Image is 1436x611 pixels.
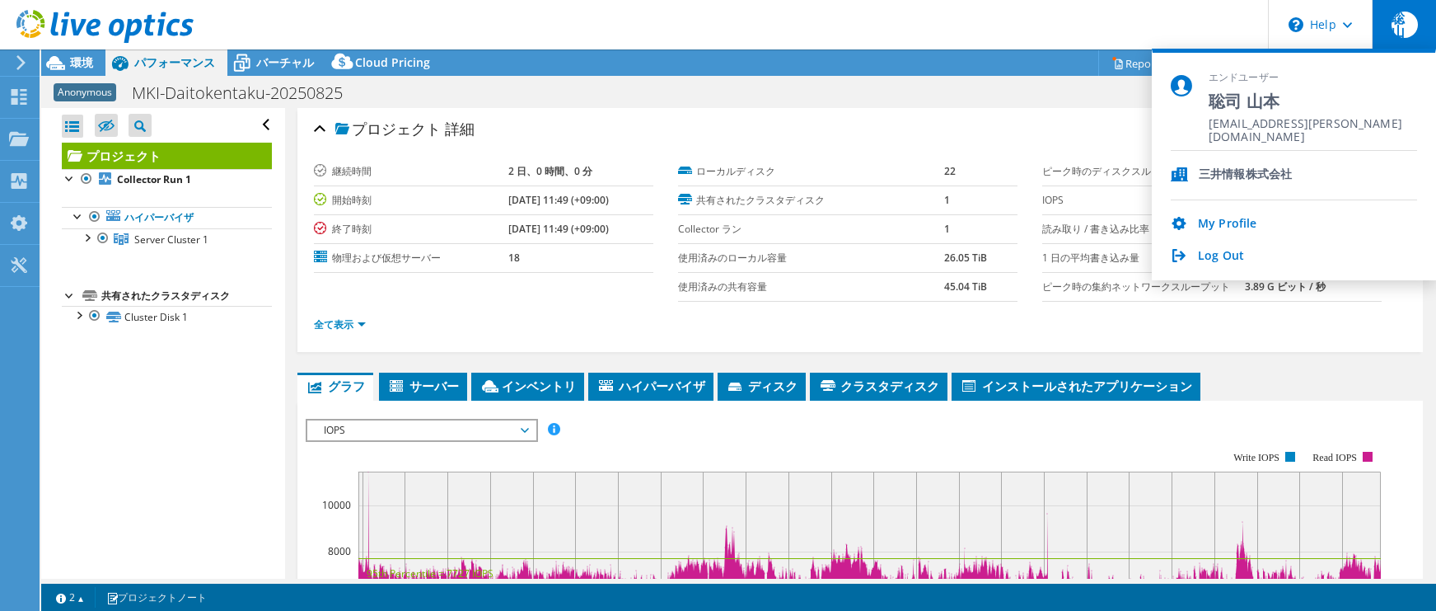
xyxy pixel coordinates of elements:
[328,544,351,558] text: 8000
[314,317,366,331] a: 全て表示
[818,378,939,394] span: クラスタディスク
[1198,249,1244,265] a: Log Out
[960,378,1192,394] span: インストールされたアプリケーション
[62,169,272,190] a: Collector Run 1
[508,164,592,178] b: 2 日、0 時間、0 分
[117,172,191,186] b: Collector Run 1
[1245,280,1326,294] b: 3.89 G ビット / 秒
[944,280,987,294] b: 45.04 TiB
[1198,217,1256,233] a: My Profile
[508,193,609,207] b: [DATE] 11:49 (+09:00)
[445,119,475,139] span: 詳細
[508,251,520,265] b: 18
[70,54,93,70] span: 環境
[1042,192,1245,209] label: IOPS
[726,378,798,394] span: ディスク
[54,83,116,101] span: Anonymous
[678,192,944,209] label: 共有されたクラスタディスク
[314,221,508,237] label: 終了時刻
[134,54,215,70] span: パフォーマンス
[479,378,576,394] span: インベントリ
[1199,167,1292,183] div: 三井情報株式会社
[596,378,705,394] span: ハイパーバイザ
[355,54,430,70] span: Cloud Pricing
[1209,117,1417,133] span: [EMAIL_ADDRESS][PERSON_NAME][DOMAIN_NAME]
[944,193,950,207] b: 1
[322,498,351,512] text: 10000
[387,378,459,394] span: サーバー
[678,163,944,180] label: ローカルディスク
[678,279,944,295] label: 使用済みの共有容量
[62,306,272,327] a: Cluster Disk 1
[1289,17,1303,32] svg: \n
[62,143,272,169] a: プロジェクト
[316,421,527,440] span: IOPS
[944,164,956,178] b: 22
[1042,221,1245,237] label: 読み取り / 書き込み比率
[306,378,365,394] span: グラフ
[62,228,272,250] a: Server Cluster 1
[124,84,368,102] h1: MKI-Daitokentaku-20250825
[1042,250,1245,266] label: 1 日の平均書き込み量
[1098,50,1177,76] a: Reports
[678,221,944,237] label: Collector ラン
[1313,452,1358,463] text: Read IOPS
[335,121,441,138] span: プロジェクト
[1233,452,1279,463] text: Write IOPS
[314,192,508,209] label: 開始時刻
[1392,12,1418,38] span: 聡山
[44,587,96,608] a: 2
[944,251,987,265] b: 26.05 TiB
[367,566,493,580] text: 95th Percentile = 7727 IOPS
[508,222,609,236] b: [DATE] 11:49 (+09:00)
[1209,71,1417,85] span: エンドユーザー
[101,286,272,306] div: 共有されたクラスタディスク
[256,54,314,70] span: バーチャル
[62,207,272,228] a: ハイパーバイザ
[1042,279,1245,295] label: ピーク時の集約ネットワークスループット
[314,250,508,266] label: 物理および仮想サーバー
[1209,90,1417,112] span: 聡司 山本
[134,233,208,247] span: Server Cluster 1
[314,163,508,180] label: 継続時間
[95,587,218,608] a: プロジェクトノート
[944,222,950,236] b: 1
[1042,163,1245,180] label: ピーク時のディスクスループット
[678,250,944,266] label: 使用済みのローカル容量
